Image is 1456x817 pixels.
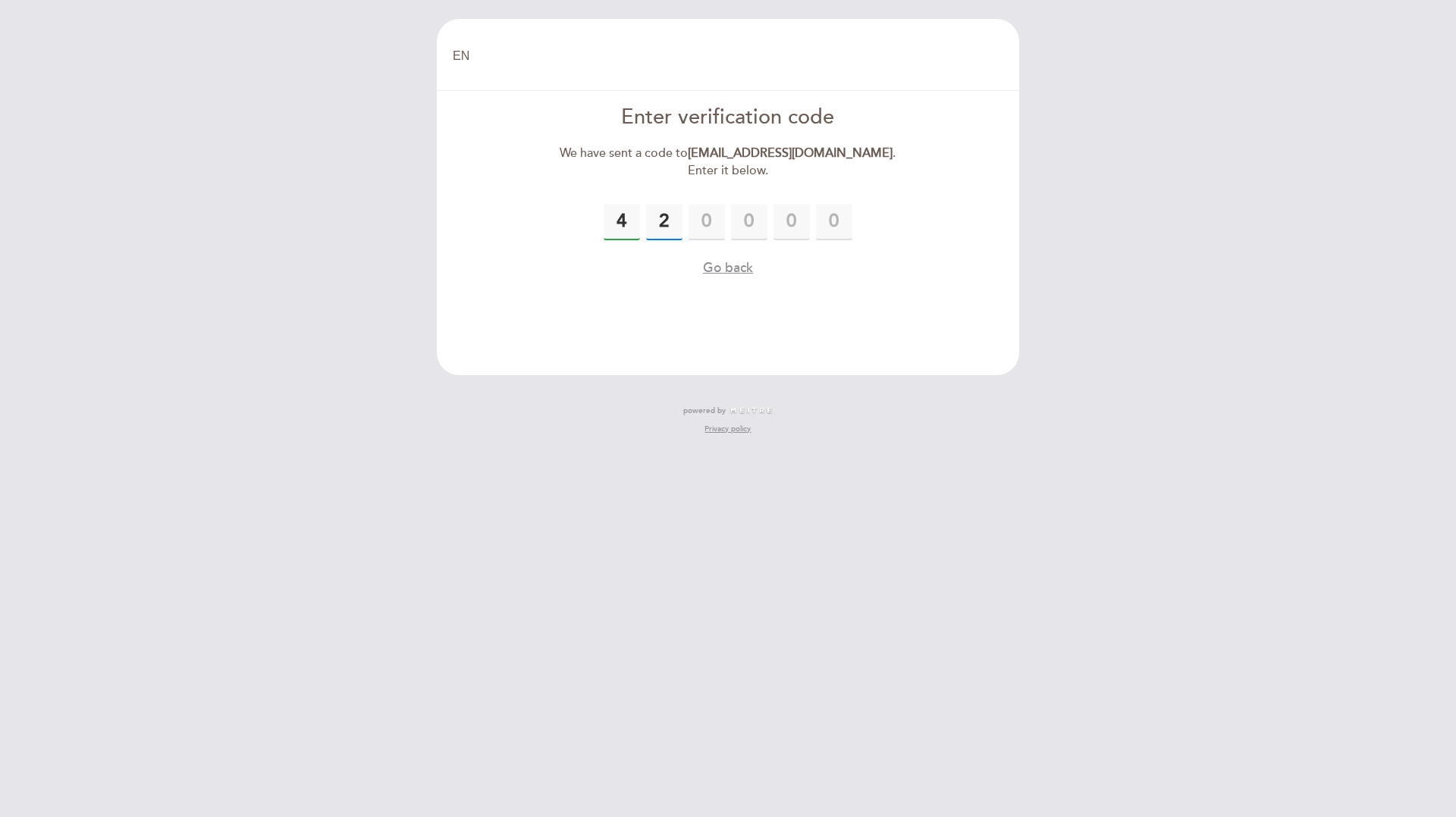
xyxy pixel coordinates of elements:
[773,204,810,240] input: 0
[604,204,640,240] input: 0
[683,405,726,416] span: powered by
[646,204,682,240] input: 0
[731,204,767,240] input: 0
[816,204,852,240] input: 0
[683,405,773,416] a: powered by
[730,407,773,415] img: MEITRE
[554,103,902,133] div: Enter verification code
[554,145,902,180] div: We have sent a code to . Enter it below.
[704,424,751,434] a: Privacy policy
[703,258,753,277] button: Go back
[688,146,893,161] strong: [EMAIL_ADDRESS][DOMAIN_NAME]
[689,204,725,240] input: 0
